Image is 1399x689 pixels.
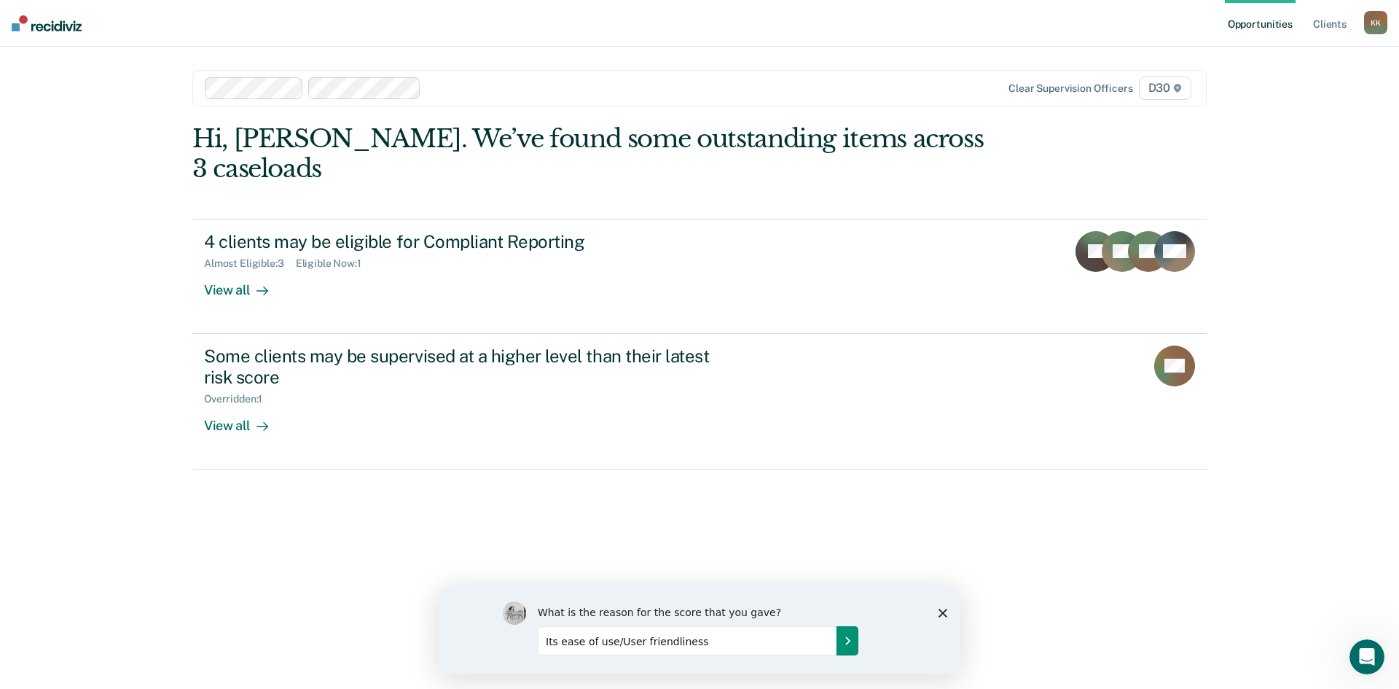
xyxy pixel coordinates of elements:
span: D30 [1139,77,1191,100]
div: View all [204,405,286,434]
div: Overridden : 1 [204,393,274,405]
div: Some clients may be supervised at a higher level than their latest risk score [204,346,716,388]
img: Recidiviz [12,15,82,31]
div: Almost Eligible : 3 [204,257,296,270]
div: View all [204,270,286,298]
div: Hi, [PERSON_NAME]. We’ve found some outstanding items across 3 caseloads [192,124,1004,184]
div: Eligible Now : 1 [296,257,373,270]
iframe: Intercom live chat [1349,639,1384,674]
button: KK [1364,11,1387,34]
div: 4 clients may be eligible for Compliant Reporting [204,231,716,252]
div: K K [1364,11,1387,34]
iframe: Survey by Kim from Recidiviz [439,587,960,674]
div: Clear supervision officers [1008,82,1132,95]
a: 4 clients may be eligible for Compliant ReportingAlmost Eligible:3Eligible Now:1View all [192,219,1207,334]
a: Some clients may be supervised at a higher level than their latest risk scoreOverridden:1View all [192,334,1207,470]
